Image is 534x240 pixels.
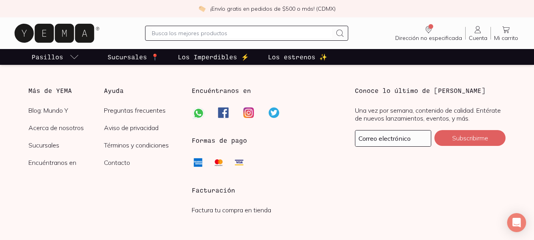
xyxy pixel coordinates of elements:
[176,49,251,65] a: Los Imperdibles ⚡️
[466,25,491,42] a: Cuenta
[392,25,465,42] a: Dirección no especificada
[28,124,104,132] a: Acerca de nosotros
[268,52,327,62] p: Los estrenos ✨
[28,159,104,166] a: Encuéntranos en
[469,34,487,42] span: Cuenta
[28,141,104,149] a: Sucursales
[266,49,329,65] a: Los estrenos ✨
[395,34,462,42] span: Dirección no especificada
[178,52,249,62] p: Los Imperdibles ⚡️
[28,106,104,114] a: Blog: Mundo Y
[32,52,63,62] p: Pasillos
[106,49,160,65] a: Sucursales 📍
[104,106,179,114] a: Preguntas frecuentes
[28,86,104,95] h3: Más de YEMA
[192,185,342,195] h3: Facturación
[507,213,526,232] div: Open Intercom Messenger
[192,86,251,95] h3: Encuéntranos en
[434,130,506,146] button: Subscribirme
[198,5,206,12] img: check
[152,28,332,38] input: Busca los mejores productos
[192,206,271,214] a: Factura tu compra en tienda
[355,106,506,122] p: Una vez por semana, contenido de calidad. Entérate de nuevos lanzamientos, eventos, y más.
[104,159,179,166] a: Contacto
[210,5,336,13] p: ¡Envío gratis en pedidos de $500 o más! (CDMX)
[104,124,179,132] a: Aviso de privacidad
[355,86,506,95] h3: Conoce lo último de [PERSON_NAME]
[104,141,179,149] a: Términos y condiciones
[491,25,521,42] a: Mi carrito
[355,130,431,146] input: mimail@gmail.com
[108,52,159,62] p: Sucursales 📍
[104,86,179,95] h3: Ayuda
[494,34,518,42] span: Mi carrito
[30,49,81,65] a: pasillo-todos-link
[192,136,247,145] h3: Formas de pago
